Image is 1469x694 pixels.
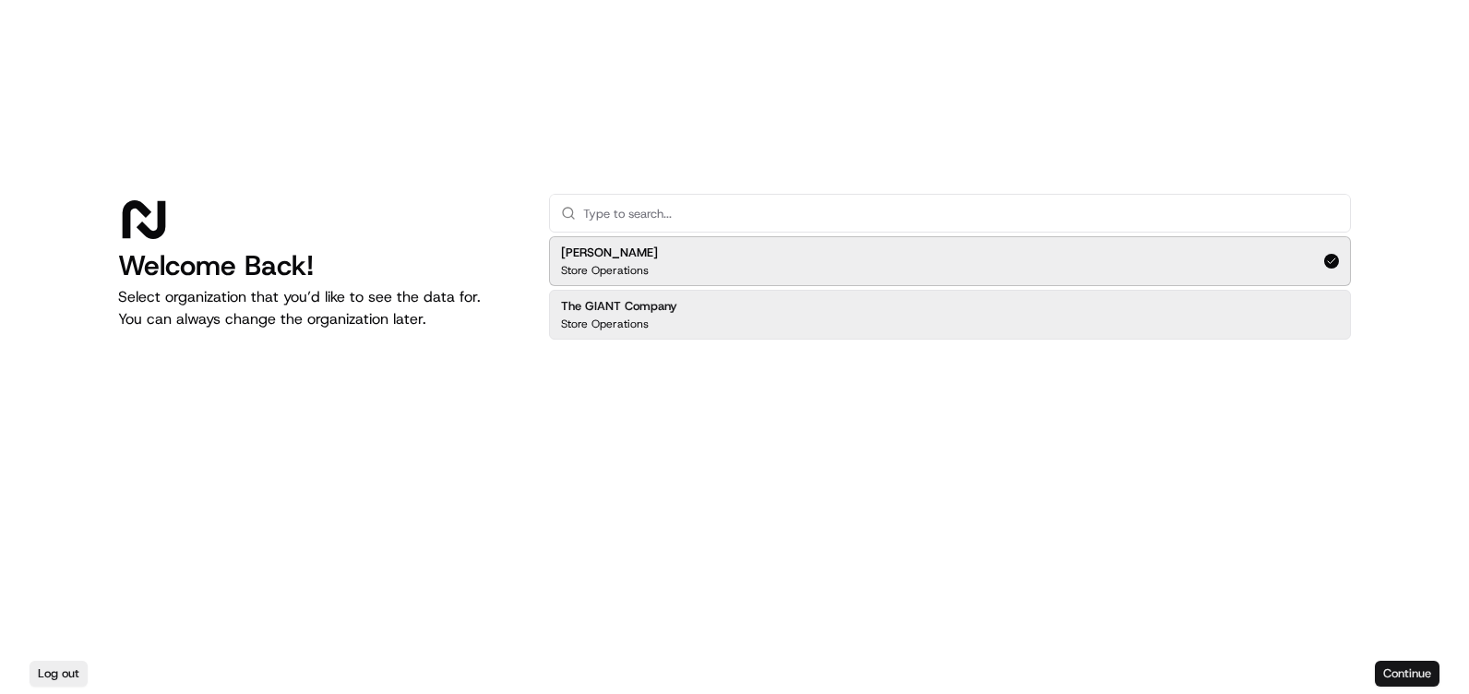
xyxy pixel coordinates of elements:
p: Store Operations [561,263,649,278]
h2: [PERSON_NAME] [561,245,658,261]
div: Suggestions [549,233,1351,343]
h1: Welcome Back! [118,249,520,282]
input: Type to search... [583,195,1339,232]
button: Log out [30,661,88,687]
p: Select organization that you’d like to see the data for. You can always change the organization l... [118,286,520,330]
h2: The GIANT Company [561,298,677,315]
button: Continue [1375,661,1439,687]
p: Store Operations [561,317,649,331]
